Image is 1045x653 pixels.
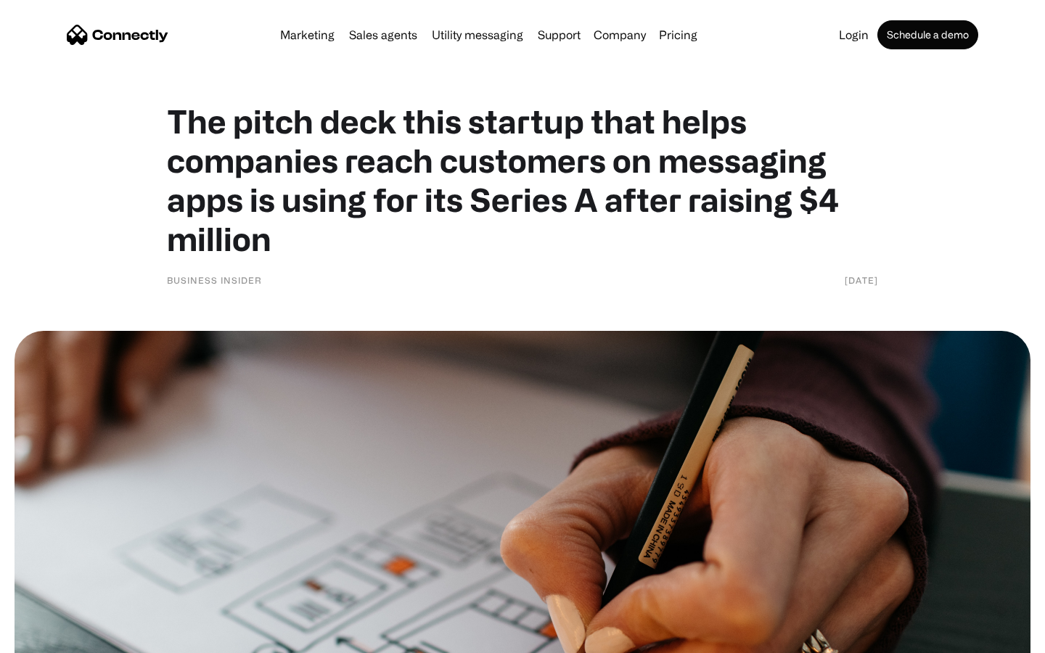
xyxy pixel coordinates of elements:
[274,29,340,41] a: Marketing
[167,102,878,258] h1: The pitch deck this startup that helps companies reach customers on messaging apps is using for i...
[29,628,87,648] ul: Language list
[653,29,703,41] a: Pricing
[426,29,529,41] a: Utility messaging
[845,273,878,287] div: [DATE]
[833,29,874,41] a: Login
[167,273,262,287] div: Business Insider
[532,29,586,41] a: Support
[877,20,978,49] a: Schedule a demo
[343,29,423,41] a: Sales agents
[594,25,646,45] div: Company
[15,628,87,648] aside: Language selected: English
